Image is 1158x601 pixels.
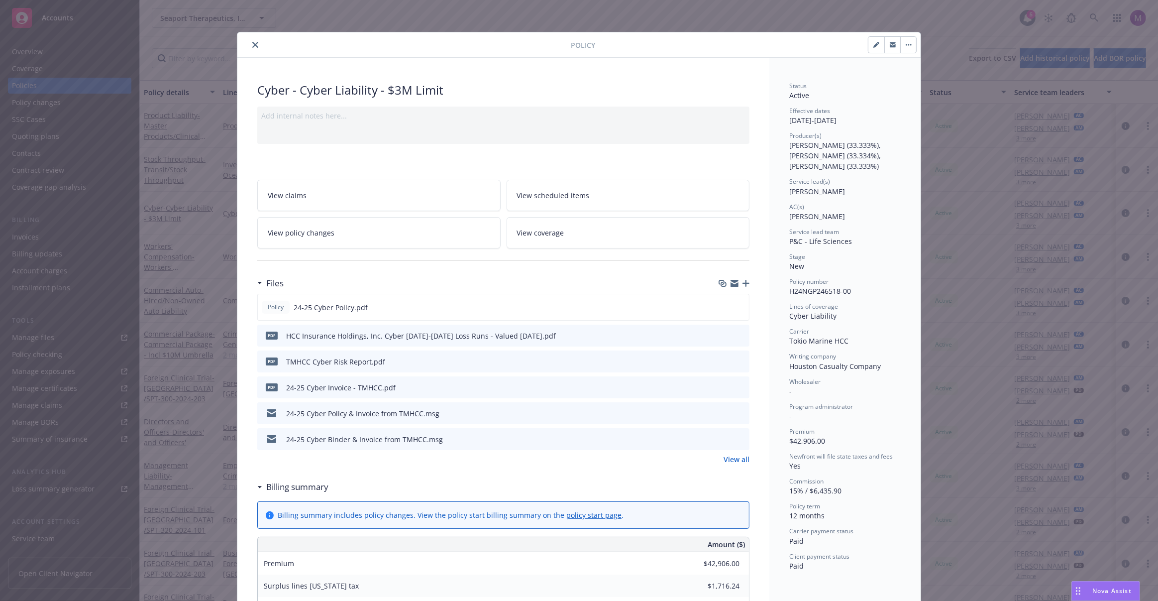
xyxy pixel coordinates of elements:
[724,454,749,465] a: View all
[286,434,443,445] div: 24-25 Cyber Binder & Invoice from TMHCC.msg
[789,502,820,510] span: Policy term
[789,361,881,371] span: Houston Casualty Company
[286,331,556,341] div: HCC Insurance Holdings, Inc. Cyber [DATE]-[DATE] Loss Runs - Valued [DATE].pdf
[789,461,801,471] span: Yes
[294,302,368,313] span: 24-25 Cyber Policy.pdf
[257,481,328,493] div: Billing summary
[681,579,745,594] input: 0.00
[286,357,385,367] div: TMHCC Cyber Risk Report.pdf
[721,382,729,393] button: download file
[720,302,728,313] button: download file
[249,39,261,51] button: close
[708,539,745,550] span: Amount ($)
[789,261,804,271] span: New
[789,427,815,436] span: Premium
[789,277,829,286] span: Policy number
[286,408,439,419] div: 24-25 Cyber Policy & Invoice from TMHCC.msg
[789,536,804,546] span: Paid
[789,252,805,261] span: Stage
[737,434,745,445] button: preview file
[789,486,842,495] span: 15% / $6,435.90
[789,140,883,171] span: [PERSON_NAME] (33.333%), [PERSON_NAME] (33.334%), [PERSON_NAME] (33.333%)
[789,203,804,211] span: AC(s)
[789,336,848,346] span: Tokio Marine HCC
[507,180,750,211] a: View scheduled items
[257,277,284,290] div: Files
[721,408,729,419] button: download file
[571,40,595,50] span: Policy
[1092,587,1132,595] span: Nova Assist
[789,386,792,396] span: -
[266,481,328,493] h3: Billing summary
[789,82,807,90] span: Status
[507,217,750,248] a: View coverage
[789,527,853,535] span: Carrier payment status
[789,107,901,125] div: [DATE] - [DATE]
[737,382,745,393] button: preview file
[737,357,745,367] button: preview file
[1071,581,1140,601] button: Nova Assist
[1072,582,1084,601] div: Drag to move
[266,332,278,339] span: pdf
[789,402,853,411] span: Program administrator
[278,510,624,520] div: Billing summary includes policy changes. View the policy start billing summary on the .
[681,556,745,571] input: 0.00
[789,327,809,336] span: Carrier
[789,552,849,561] span: Client payment status
[789,212,845,221] span: [PERSON_NAME]
[737,331,745,341] button: preview file
[789,91,809,100] span: Active
[266,277,284,290] h3: Files
[721,357,729,367] button: download file
[789,228,839,236] span: Service lead team
[257,217,501,248] a: View policy changes
[566,510,622,520] a: policy start page
[789,511,825,520] span: 12 months
[736,302,745,313] button: preview file
[789,311,837,321] span: Cyber Liability
[721,331,729,341] button: download file
[789,107,830,115] span: Effective dates
[789,436,825,446] span: $42,906.00
[789,177,830,186] span: Service lead(s)
[737,408,745,419] button: preview file
[268,228,334,238] span: View policy changes
[789,477,824,485] span: Commission
[257,180,501,211] a: View claims
[286,382,396,393] div: 24-25 Cyber Invoice - TMHCC.pdf
[789,452,893,461] span: Newfront will file state taxes and fees
[789,187,845,196] span: [PERSON_NAME]
[789,352,836,361] span: Writing company
[266,383,278,391] span: pdf
[789,411,792,421] span: -
[789,131,822,140] span: Producer(s)
[789,286,851,296] span: H24NGP246518-00
[257,82,749,99] div: Cyber - Cyber Liability - $3M Limit
[789,377,821,386] span: Wholesaler
[266,358,278,365] span: pdf
[721,434,729,445] button: download file
[268,190,307,201] span: View claims
[789,302,838,311] span: Lines of coverage
[264,581,359,591] span: Surplus lines [US_STATE] tax
[266,303,286,312] span: Policy
[517,228,564,238] span: View coverage
[789,561,804,571] span: Paid
[261,111,745,121] div: Add internal notes here...
[517,190,590,201] span: View scheduled items
[789,237,852,246] span: P&C - Life Sciences
[264,559,294,568] span: Premium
